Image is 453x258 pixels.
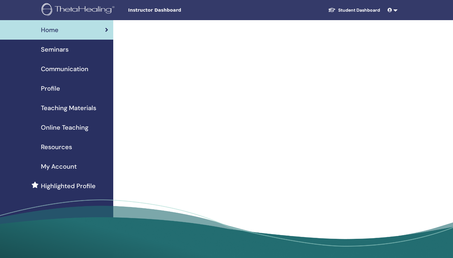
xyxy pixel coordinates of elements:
[328,7,336,13] img: graduation-cap-white.svg
[41,162,77,171] span: My Account
[41,45,69,54] span: Seminars
[41,181,96,191] span: Highlighted Profile
[41,123,88,132] span: Online Teaching
[41,142,72,152] span: Resources
[323,4,385,16] a: Student Dashboard
[128,7,222,14] span: Instructor Dashboard
[42,3,117,17] img: logo.png
[41,103,96,113] span: Teaching Materials
[41,64,88,74] span: Communication
[41,84,60,93] span: Profile
[41,25,59,35] span: Home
